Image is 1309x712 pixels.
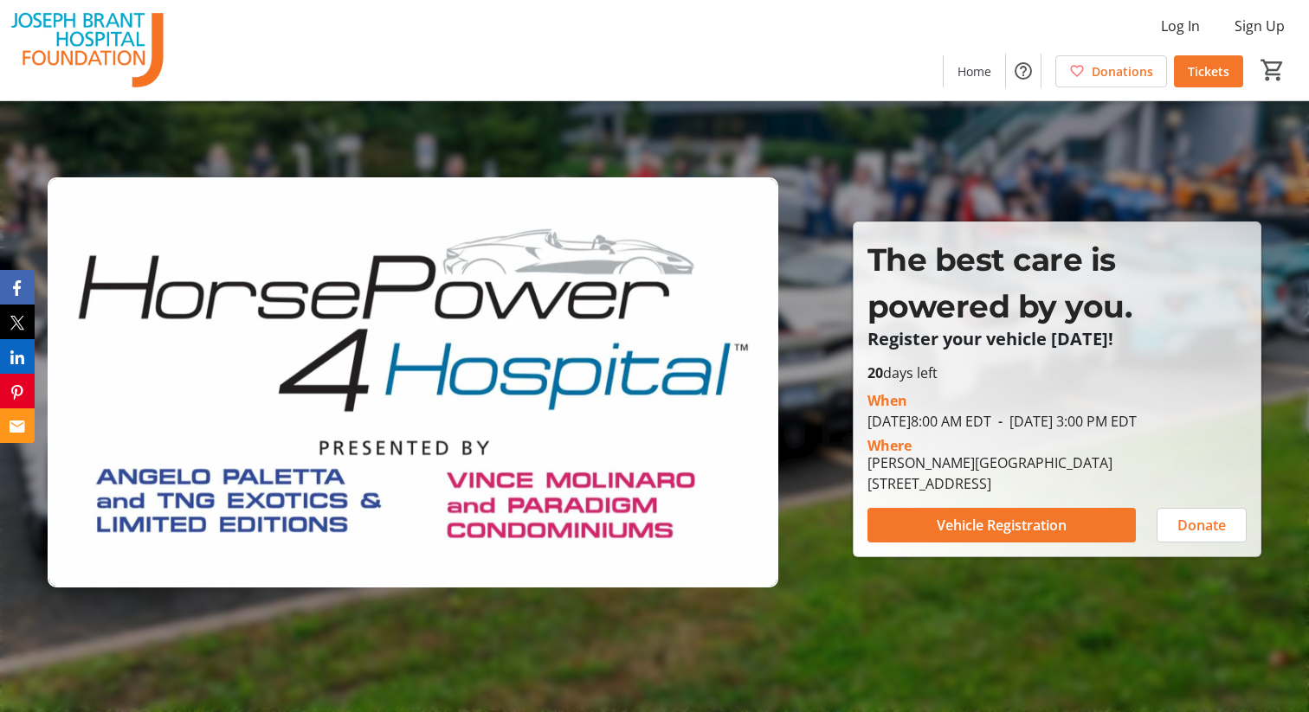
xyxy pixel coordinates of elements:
[867,236,1247,330] p: The best care is powered by you.
[1006,54,1041,88] button: Help
[867,362,1247,383] p: days left
[1147,12,1214,40] button: Log In
[10,7,164,93] img: The Joseph Brant Hospital Foundation's Logo
[1092,62,1153,80] span: Donations
[867,508,1136,542] button: Vehicle Registration
[991,412,1137,431] span: [DATE] 3:00 PM EDT
[1157,508,1247,542] button: Donate
[958,62,991,80] span: Home
[867,452,1112,473] div: [PERSON_NAME][GEOGRAPHIC_DATA]
[1177,515,1226,536] span: Donate
[1188,62,1229,80] span: Tickets
[867,473,1112,494] div: [STREET_ADDRESS]
[944,55,1005,87] a: Home
[1174,55,1243,87] a: Tickets
[1235,16,1285,36] span: Sign Up
[867,439,912,452] div: Where
[48,177,778,588] img: Campaign CTA Media Photo
[867,363,883,382] span: 20
[991,412,1009,431] span: -
[867,330,1247,349] p: Register your vehicle [DATE]!
[867,412,991,431] span: [DATE] 8:00 AM EDT
[937,515,1067,536] span: Vehicle Registration
[867,390,907,411] div: When
[1161,16,1200,36] span: Log In
[1055,55,1167,87] a: Donations
[1221,12,1299,40] button: Sign Up
[1257,55,1288,86] button: Cart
